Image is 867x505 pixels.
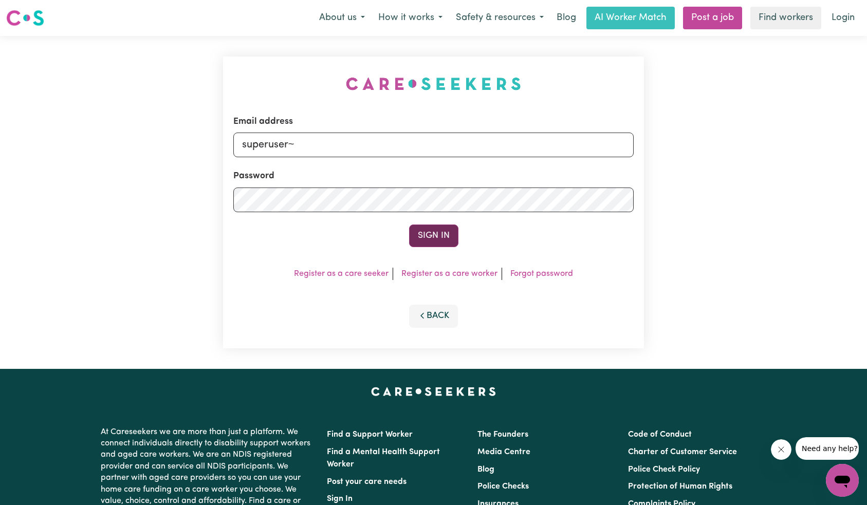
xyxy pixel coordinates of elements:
[6,9,44,27] img: Careseekers logo
[477,448,530,456] a: Media Centre
[628,465,700,474] a: Police Check Policy
[750,7,821,29] a: Find workers
[510,270,573,278] a: Forgot password
[233,133,634,157] input: Email address
[477,465,494,474] a: Blog
[327,478,407,486] a: Post your care needs
[409,305,458,327] button: Back
[550,7,582,29] a: Blog
[327,431,413,439] a: Find a Support Worker
[628,431,692,439] a: Code of Conduct
[327,495,353,503] a: Sign In
[372,7,449,29] button: How it works
[477,431,528,439] a: The Founders
[628,448,737,456] a: Charter of Customer Service
[327,448,440,469] a: Find a Mental Health Support Worker
[401,270,497,278] a: Register as a care worker
[825,7,861,29] a: Login
[683,7,742,29] a: Post a job
[477,482,529,491] a: Police Checks
[233,170,274,183] label: Password
[294,270,389,278] a: Register as a care seeker
[586,7,675,29] a: AI Worker Match
[628,482,732,491] a: Protection of Human Rights
[449,7,550,29] button: Safety & resources
[371,387,496,396] a: Careseekers home page
[771,439,791,460] iframe: Close message
[796,437,859,460] iframe: Message from company
[409,225,458,247] button: Sign In
[826,464,859,497] iframe: Button to launch messaging window
[233,115,293,128] label: Email address
[312,7,372,29] button: About us
[6,6,44,30] a: Careseekers logo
